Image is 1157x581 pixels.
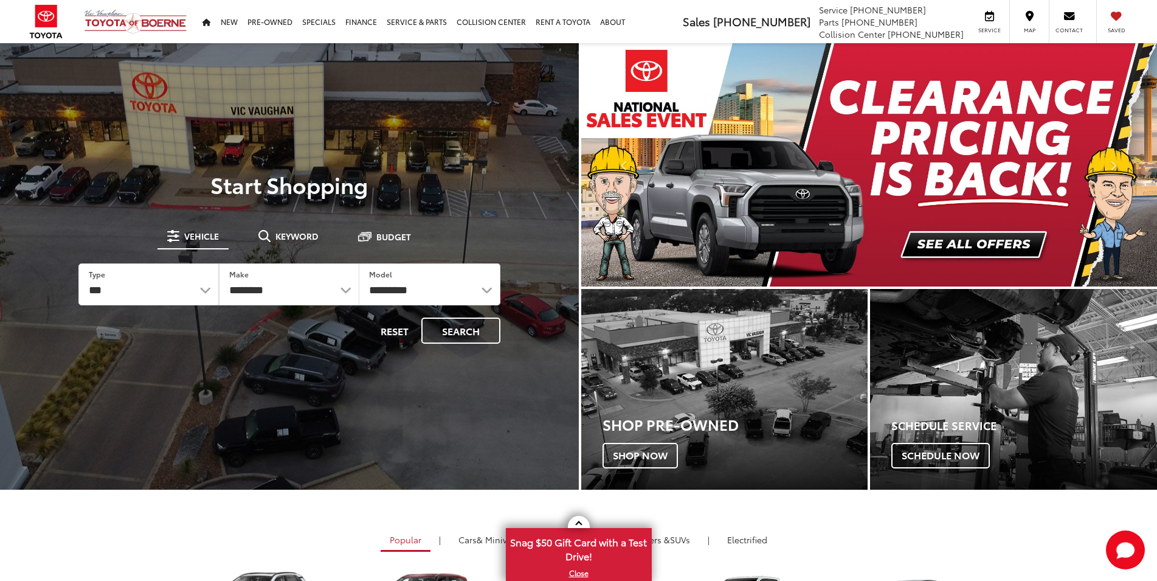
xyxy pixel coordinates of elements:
div: Toyota [581,289,868,490]
a: Shop Pre-Owned Shop Now [581,289,868,490]
span: Saved [1103,26,1130,34]
span: & Minivan [477,534,517,546]
span: Snag $50 Gift Card with a Test Drive! [507,529,651,566]
span: [PHONE_NUMBER] [841,16,917,28]
button: Reset [370,318,419,344]
span: Shop Now [603,443,678,468]
label: Type [89,269,105,279]
span: Contact [1055,26,1083,34]
label: Model [369,269,392,279]
p: Start Shopping [51,172,528,197]
a: SUVs [607,529,699,550]
button: Search [421,318,500,344]
span: Collision Center [819,28,885,40]
a: Schedule Service Schedule Now [870,289,1157,490]
span: Budget [376,232,411,241]
li: | [705,534,713,546]
span: [PHONE_NUMBER] [850,4,926,16]
div: Toyota [870,289,1157,490]
span: Vehicle [184,232,219,240]
img: Vic Vaughan Toyota of Boerne [84,9,187,34]
label: Make [229,269,249,279]
a: Cars [449,529,527,550]
span: Parts [819,16,839,28]
span: Sales [683,13,710,29]
span: [PHONE_NUMBER] [713,13,810,29]
h3: Shop Pre-Owned [603,416,868,432]
span: [PHONE_NUMBER] [888,28,964,40]
button: Toggle Chat Window [1106,531,1145,569]
span: Schedule Now [891,443,990,468]
button: Click to view next picture. [1071,68,1157,262]
li: | [436,534,444,546]
h4: Schedule Service [891,420,1157,432]
a: Electrified [718,529,776,550]
a: Popular [381,529,430,552]
button: Click to view previous picture. [581,68,668,262]
span: Service [976,26,1003,34]
span: Service [819,4,848,16]
span: Keyword [275,232,319,240]
svg: Start Chat [1106,531,1145,569]
span: Map [1016,26,1043,34]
